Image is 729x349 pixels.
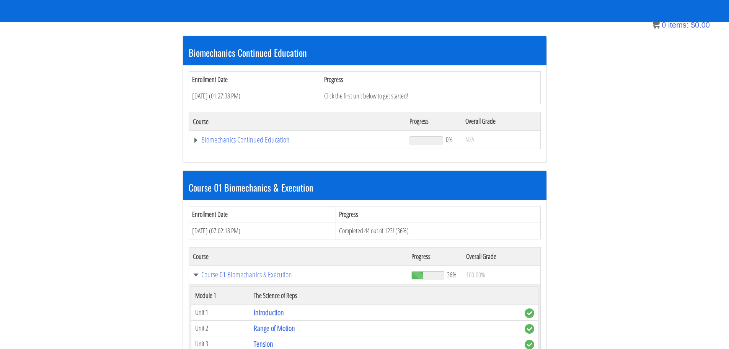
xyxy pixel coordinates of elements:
[462,131,540,149] td: N/A
[446,135,453,144] span: 0%
[254,307,284,318] a: Introduction
[193,136,402,144] a: Biomechanics Continued Education
[652,21,710,29] a: 0 items: $0.00
[191,320,250,336] td: Unit 2
[189,223,336,239] td: [DATE] (07:02:18 PM)
[189,206,336,223] th: Enrollment Date
[406,112,461,131] th: Progress
[254,339,273,349] a: Tension
[691,21,695,29] span: $
[191,286,250,305] th: Module 1
[189,48,541,57] h3: Biomechanics Continued Education
[254,323,295,333] a: Range of Motion
[408,247,462,265] th: Progress
[189,88,321,104] td: [DATE] (01:27:38 PM)
[525,324,534,334] span: complete
[662,21,666,29] span: 0
[321,71,540,88] th: Progress
[668,21,688,29] span: items:
[189,112,406,131] th: Course
[447,270,457,279] span: 36%
[193,271,404,279] a: Course 01 Biomechanics & Execution
[191,305,250,320] td: Unit 1
[250,286,520,305] th: The Science of Reps
[462,247,540,265] th: Overall Grade
[462,112,540,131] th: Overall Grade
[525,308,534,318] span: complete
[189,71,321,88] th: Enrollment Date
[462,265,540,284] td: 100.00%
[336,206,540,223] th: Progress
[652,21,660,29] img: icon11.png
[691,21,710,29] bdi: 0.00
[336,223,540,239] td: Completed 44 out of 123! (36%)
[189,247,408,265] th: Course
[189,182,541,192] h3: Course 01 Biomechanics & Execution
[321,88,540,104] td: Click the first unit below to get started!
